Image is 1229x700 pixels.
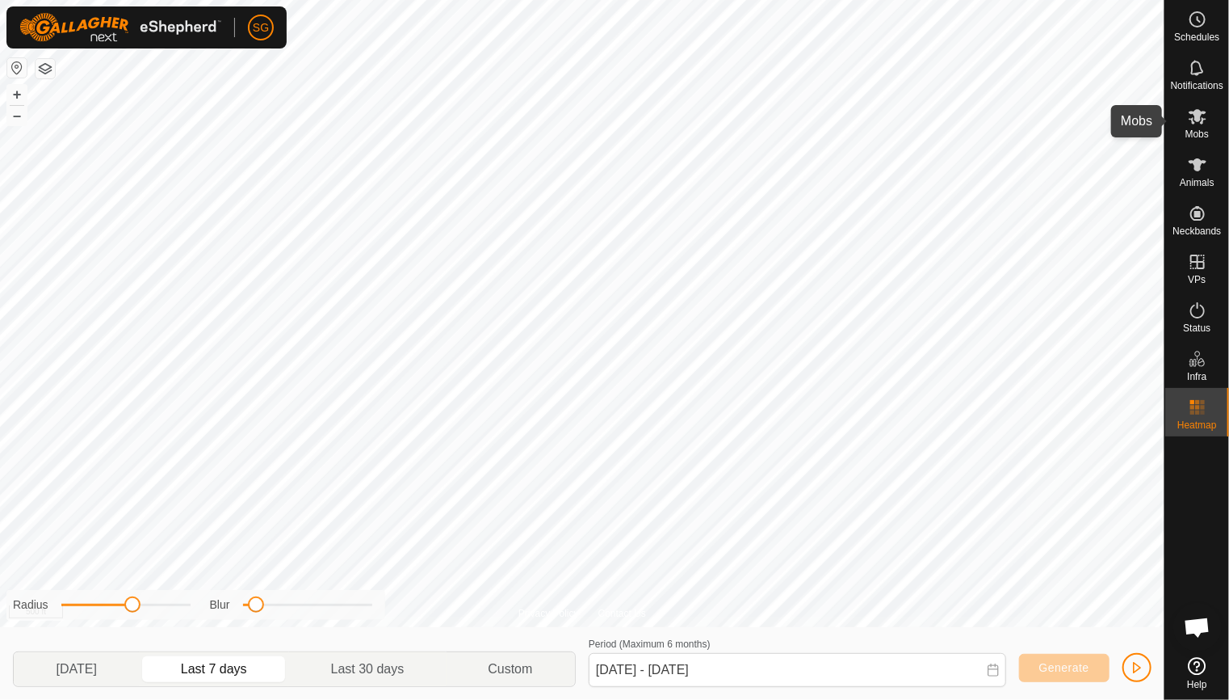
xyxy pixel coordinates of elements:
span: Last 30 days [331,660,405,679]
label: Radius [13,597,48,614]
img: Gallagher Logo [19,13,221,42]
span: Animals [1180,178,1214,188]
span: Status [1183,323,1210,333]
button: + [7,85,27,104]
span: Help [1187,680,1207,689]
a: Privacy Policy [518,606,579,621]
button: Map Layers [36,59,55,78]
a: Help [1165,651,1229,696]
span: SG [253,19,269,36]
span: Heatmap [1177,420,1217,430]
span: Infra [1187,372,1206,382]
span: Mobs [1185,129,1209,139]
span: Neckbands [1172,226,1221,236]
span: Generate [1039,661,1089,674]
span: Last 7 days [181,660,247,679]
button: – [7,106,27,125]
div: Open chat [1173,603,1222,652]
span: Schedules [1174,32,1219,42]
span: VPs [1188,275,1206,285]
label: Period (Maximum 6 months) [589,639,711,650]
a: Contact Us [598,606,646,621]
button: Reset Map [7,58,27,78]
button: Generate [1019,654,1109,682]
span: [DATE] [56,660,96,679]
span: Notifications [1171,81,1223,91]
label: Blur [210,597,230,614]
span: Custom [488,660,532,679]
